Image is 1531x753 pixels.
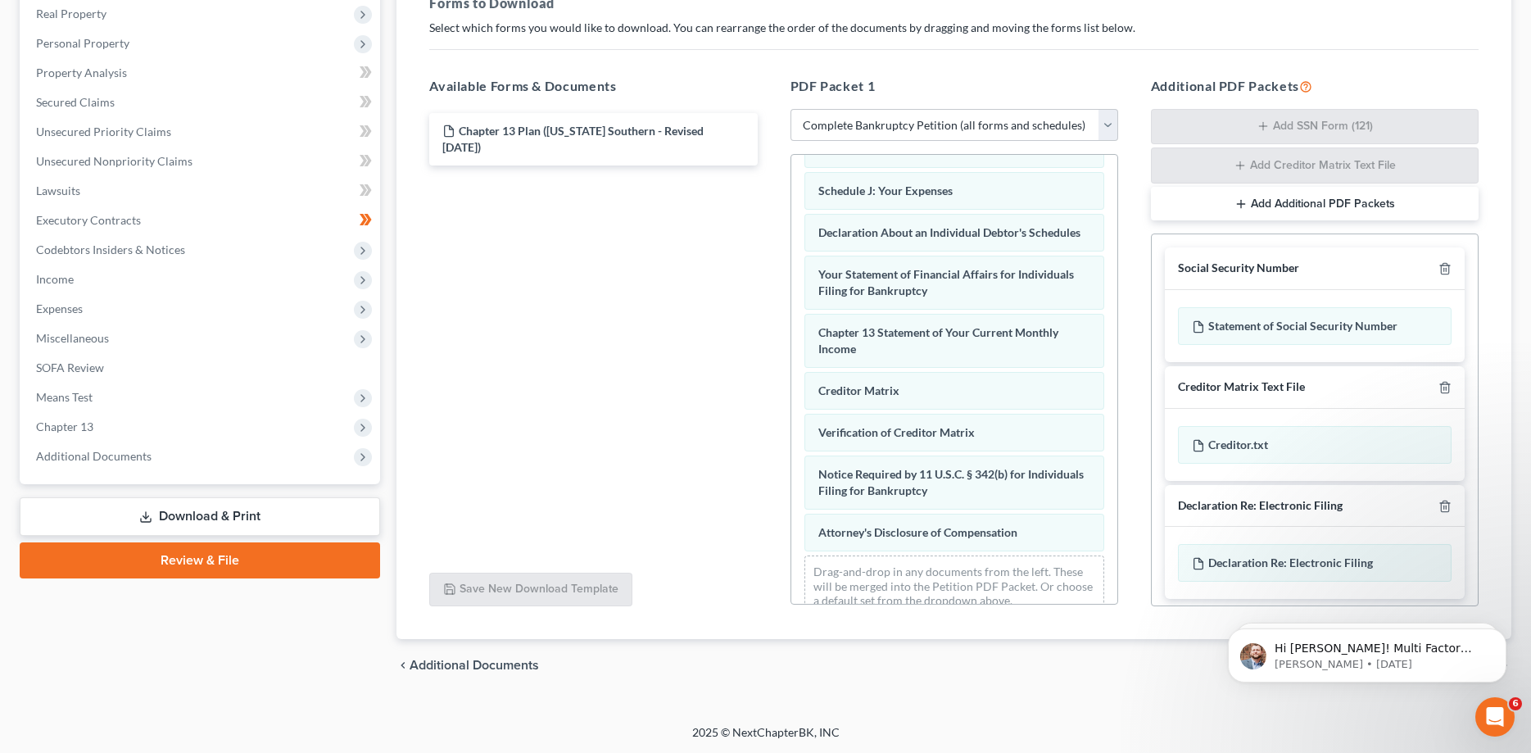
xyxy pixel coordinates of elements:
[36,420,93,433] span: Chapter 13
[36,243,185,256] span: Codebtors Insiders & Notices
[71,48,278,126] span: Hi [PERSON_NAME]! Multi Factor Authentication is set up for NYSB as well. Here is a help center a...
[36,272,74,286] span: Income
[818,467,1084,497] span: Notice Required by 11 U.S.C. § 342(b) for Individuals Filing for Bankruptcy
[23,117,380,147] a: Unsecured Priority Claims
[20,542,380,578] a: Review & File
[410,659,539,672] span: Additional Documents
[36,36,129,50] span: Personal Property
[1475,697,1515,737] iframe: Intercom live chat
[1203,594,1531,709] iframe: Intercom notifications message
[818,383,899,397] span: Creditor Matrix
[23,88,380,117] a: Secured Claims
[1151,76,1479,96] h5: Additional PDF Packets
[1151,109,1479,145] button: Add SSN Form (121)
[36,184,80,197] span: Lawsuits
[818,325,1058,356] span: Chapter 13 Statement of Your Current Monthly Income
[790,76,1118,96] h5: PDF Packet 1
[23,206,380,235] a: Executory Contracts
[23,147,380,176] a: Unsecured Nonpriority Claims
[429,20,1479,36] p: Select which forms you would like to download. You can rearrange the order of the documents by dr...
[1178,261,1299,276] div: Social Security Number
[20,497,380,536] a: Download & Print
[1178,379,1305,395] div: Creditor Matrix Text File
[36,125,171,138] span: Unsecured Priority Claims
[818,525,1017,539] span: Attorney's Disclosure of Compensation
[36,66,127,79] span: Property Analysis
[818,225,1080,239] span: Declaration About an Individual Debtor's Schedules
[36,331,109,345] span: Miscellaneous
[36,449,152,463] span: Additional Documents
[1178,307,1452,345] div: Statement of Social Security Number
[396,659,539,672] a: chevron_left Additional Documents
[818,267,1074,297] span: Your Statement of Financial Affairs for Individuals Filing for Bankruptcy
[23,353,380,383] a: SOFA Review
[429,76,757,96] h5: Available Forms & Documents
[818,184,953,197] span: Schedule J: Your Expenses
[429,573,632,607] button: Save New Download Template
[442,124,704,154] span: Chapter 13 Plan ([US_STATE] Southern - Revised [DATE])
[818,425,975,439] span: Verification of Creditor Matrix
[36,213,141,227] span: Executory Contracts
[71,63,283,78] p: Message from James, sent 9w ago
[1208,556,1373,569] span: Declaration Re: Electronic Filing
[804,556,1104,617] div: Drag-and-drop in any documents from the left. These will be merged into the Petition PDF Packet. ...
[36,154,193,168] span: Unsecured Nonpriority Claims
[36,302,83,315] span: Expenses
[1151,187,1479,221] button: Add Additional PDF Packets
[1151,147,1479,184] button: Add Creditor Matrix Text File
[1178,426,1452,464] div: Creditor.txt
[1178,498,1343,514] div: Declaration Re: Electronic Filing
[36,361,104,374] span: SOFA Review
[36,7,106,20] span: Real Property
[36,95,115,109] span: Secured Claims
[23,176,380,206] a: Lawsuits
[396,659,410,672] i: chevron_left
[23,58,380,88] a: Property Analysis
[1509,697,1522,710] span: 6
[36,390,93,404] span: Means Test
